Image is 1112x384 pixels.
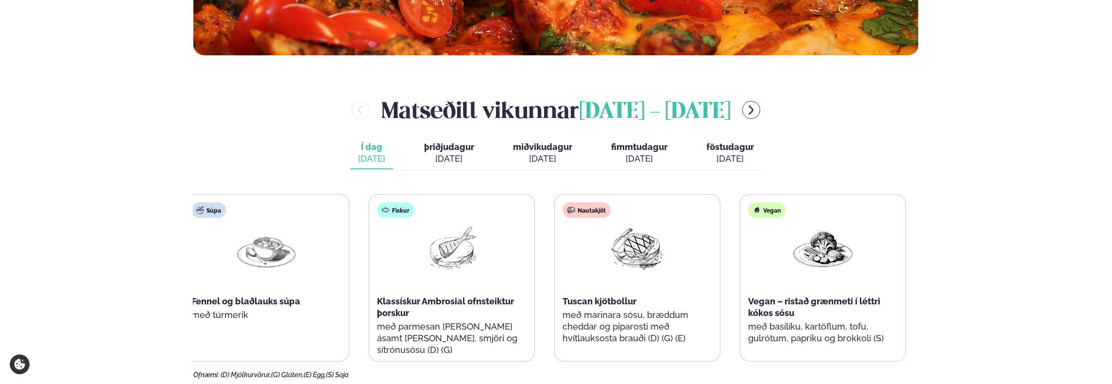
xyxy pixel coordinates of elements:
span: föstudagur [706,142,754,152]
div: Fiskur [377,202,414,218]
span: Vegan – ristað grænmeti í léttri kókos sósu [748,296,880,318]
button: Í dag [DATE] [350,137,393,169]
button: menu-btn-right [742,101,760,119]
button: menu-btn-left [352,101,370,119]
span: [DATE] - [DATE] [579,101,731,123]
img: fish.svg [382,206,390,214]
img: Soup.png [235,226,297,271]
p: með marinara sósu, bræddum cheddar og piparosti með hvítlauksosta brauði (D) (G) (E) [563,309,712,344]
span: Ofnæmi: [193,371,219,379]
span: Klassískur Ambrosial ofnsteiktur þorskur [377,296,514,318]
span: þriðjudagur [424,142,474,152]
span: Í dag [358,141,385,153]
img: Fish.png [421,226,483,271]
div: [DATE] [706,153,754,165]
div: Súpa [191,202,226,218]
button: miðvikudagur [DATE] [505,137,580,169]
button: þriðjudagur [DATE] [416,137,482,169]
img: Beef-Meat.png [606,226,668,271]
div: [DATE] [358,153,385,165]
div: [DATE] [424,153,474,165]
button: föstudagur [DATE] [699,137,762,169]
p: með parmesan [PERSON_NAME] ásamt [PERSON_NAME], smjöri og sítrónusósu (D) (G) [377,321,527,356]
span: fimmtudagur [611,142,667,152]
a: Cookie settings [10,354,30,374]
span: miðvikudagur [513,142,572,152]
img: Vegan.svg [753,206,761,214]
span: (E) Egg, [304,371,326,379]
div: [DATE] [513,153,572,165]
span: (S) Soja [326,371,349,379]
p: með basilíku, kartöflum, tofu, gulrótum, papriku og brokkolí (S) [748,321,898,344]
img: beef.svg [567,206,575,214]
button: fimmtudagur [DATE] [603,137,675,169]
h2: Matseðill vikunnar [381,94,731,126]
span: Tuscan kjötbollur [563,296,636,306]
span: Fennel og blaðlauks súpa [191,296,300,306]
span: (G) Glúten, [271,371,304,379]
div: [DATE] [611,153,667,165]
p: með túrmerik [191,309,341,321]
img: Vegan.png [792,226,854,271]
span: (D) Mjólkurvörur, [221,371,271,379]
div: Vegan [748,202,786,218]
img: soup.svg [196,206,204,214]
div: Nautakjöt [563,202,611,218]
